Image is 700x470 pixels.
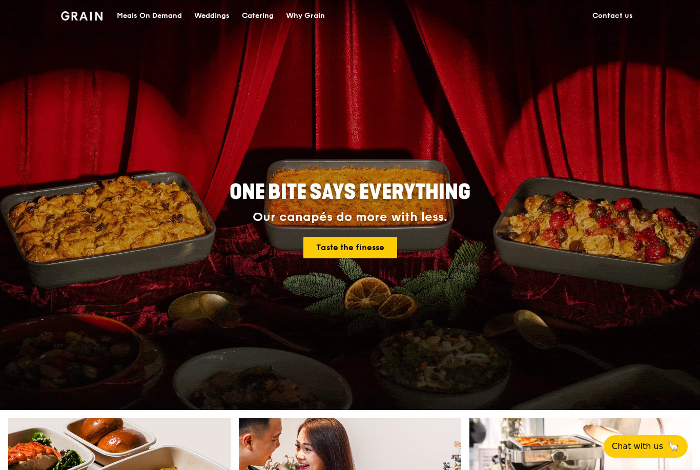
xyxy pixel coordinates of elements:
[188,1,236,31] a: Weddings
[303,237,397,258] a: Taste the finesse
[667,440,680,453] span: 🦙
[236,1,280,31] a: Catering
[166,210,534,224] div: Our canapés do more with less.
[604,435,688,458] button: Chat with us🦙
[280,1,331,31] a: Why Grain
[242,1,274,31] div: Catering
[194,1,230,31] div: Weddings
[612,440,663,453] span: Chat with us
[117,1,182,31] div: Meals On Demand
[286,1,325,31] div: Why Grain
[230,180,470,205] span: ONE BITE SAYS EVERYTHING
[586,1,639,31] a: Contact us
[61,11,102,21] img: Grain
